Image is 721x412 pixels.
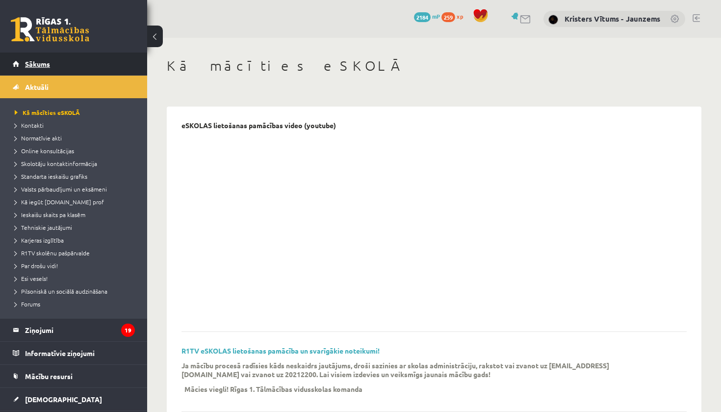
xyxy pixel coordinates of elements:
a: Forums [15,300,137,308]
a: Kristers Vītums - Jaunzems [565,14,660,24]
span: Kā mācīties eSKOLĀ [15,109,80,116]
a: 259 xp [441,12,468,20]
span: Valsts pārbaudījumi un eksāmeni [15,185,107,193]
a: Kontakti [15,121,137,130]
a: Pilsoniskā un sociālā audzināšana [15,287,137,296]
a: Rīgas 1. Tālmācības vidusskola [11,17,89,42]
span: mP [432,12,440,20]
span: Pilsoniskā un sociālā audzināšana [15,287,107,295]
a: Mācību resursi [13,365,135,387]
h1: Kā mācīties eSKOLĀ [167,57,701,74]
span: Sākums [25,59,50,68]
a: Kā iegūt [DOMAIN_NAME] prof [15,197,137,206]
p: Rīgas 1. Tālmācības vidusskolas komanda [230,385,362,393]
span: Skolotāju kontaktinformācija [15,160,97,167]
a: Valsts pārbaudījumi un eksāmeni [15,185,137,193]
span: xp [457,12,463,20]
span: Normatīvie akti [15,134,62,142]
a: R1TV eSKOLAS lietošanas pamācība un svarīgākie noteikumi! [181,346,380,355]
span: 259 [441,12,455,22]
span: R1TV skolēnu pašpārvalde [15,249,90,257]
a: Kā mācīties eSKOLĀ [15,108,137,117]
a: Par drošu vidi! [15,261,137,270]
a: [DEMOGRAPHIC_DATA] [13,388,135,411]
a: Ziņojumi19 [13,319,135,341]
span: 2184 [414,12,431,22]
span: Kā iegūt [DOMAIN_NAME] prof [15,198,104,206]
a: Esi vesels! [15,274,137,283]
p: Mācies viegli! [184,385,229,393]
span: Kontakti [15,121,44,129]
span: Par drošu vidi! [15,262,58,270]
span: Aktuāli [25,82,49,91]
legend: Ziņojumi [25,319,135,341]
span: Esi vesels! [15,275,48,282]
a: Skolotāju kontaktinformācija [15,159,137,168]
i: 19 [121,324,135,337]
legend: Informatīvie ziņojumi [25,342,135,364]
img: Kristers Vītums - Jaunzems [548,15,558,25]
span: Mācību resursi [25,372,73,381]
a: R1TV skolēnu pašpārvalde [15,248,137,257]
p: Ja mācību procesā radīsies kāds neskaidrs jautājums, droši sazinies ar skolas administrāciju, rak... [181,361,672,379]
span: Karjeras izglītība [15,236,64,244]
span: Forums [15,300,40,308]
span: Ieskaišu skaits pa klasēm [15,211,85,219]
a: 2184 mP [414,12,440,20]
a: Sākums [13,53,135,75]
span: [DEMOGRAPHIC_DATA] [25,395,102,404]
a: Ieskaišu skaits pa klasēm [15,210,137,219]
a: Online konsultācijas [15,146,137,155]
a: Standarta ieskaišu grafiks [15,172,137,181]
a: Tehniskie jautājumi [15,223,137,232]
span: Online konsultācijas [15,147,74,155]
a: Informatīvie ziņojumi [13,342,135,364]
a: Normatīvie akti [15,134,137,142]
span: Standarta ieskaišu grafiks [15,172,87,180]
p: eSKOLAS lietošanas pamācības video (youtube) [181,121,336,130]
a: Aktuāli [13,76,135,98]
a: Karjeras izglītība [15,236,137,245]
span: Tehniskie jautājumi [15,223,72,231]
